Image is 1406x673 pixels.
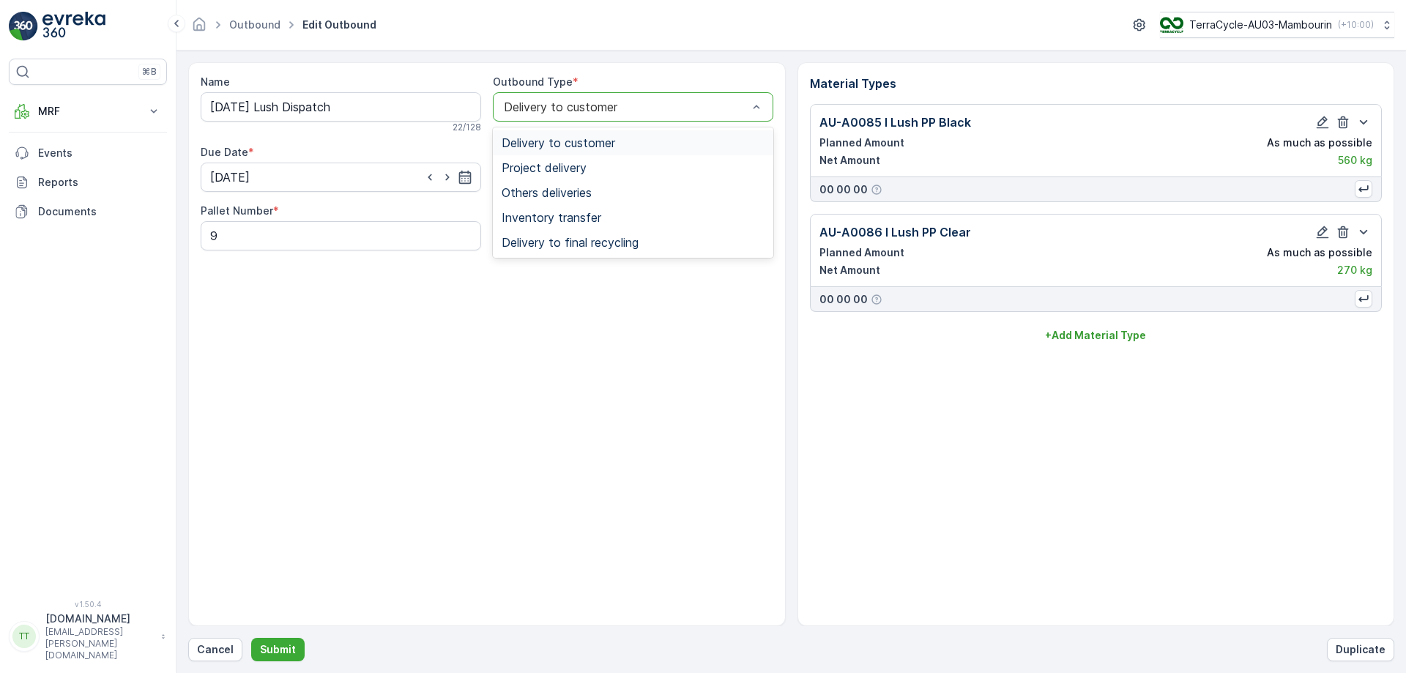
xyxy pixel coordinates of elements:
[1267,245,1372,260] p: As much as possible
[197,642,234,657] p: Cancel
[42,12,105,41] img: logo_light-DOdMpM7g.png
[191,22,207,34] a: Homepage
[502,236,639,249] span: Delivery to final recycling
[38,204,161,219] p: Documents
[188,638,242,661] button: Cancel
[819,153,880,168] p: Net Amount
[229,18,280,31] a: Outbound
[38,175,161,190] p: Reports
[38,104,138,119] p: MRF
[1045,328,1146,343] p: + Add Material Type
[201,163,481,192] input: dd/mm/yyyy
[502,186,592,199] span: Others deliveries
[502,136,615,149] span: Delivery to customer
[201,204,273,217] label: Pallet Number
[819,135,904,150] p: Planned Amount
[12,625,36,648] div: TT
[453,122,481,133] p: 22 / 128
[810,75,1383,92] p: Material Types
[1267,135,1372,150] p: As much as possible
[871,294,882,305] div: Help Tooltip Icon
[1160,12,1394,38] button: TerraCycle-AU03-Mambourin(+10:00)
[9,611,167,661] button: TT[DOMAIN_NAME][EMAIL_ADDRESS][PERSON_NAME][DOMAIN_NAME]
[871,184,882,196] div: Help Tooltip Icon
[45,611,154,626] p: [DOMAIN_NAME]
[1338,153,1372,168] p: 560 kg
[819,182,868,197] p: 00 00 00
[1338,19,1374,31] p: ( +10:00 )
[1336,642,1385,657] p: Duplicate
[9,197,167,226] a: Documents
[201,75,230,88] label: Name
[1189,18,1332,32] p: TerraCycle-AU03-Mambourin
[810,324,1383,347] button: +Add Material Type
[142,66,157,78] p: ⌘B
[9,12,38,41] img: logo
[819,223,971,241] p: AU-A0086 I Lush PP Clear
[819,292,868,307] p: 00 00 00
[260,642,296,657] p: Submit
[9,600,167,609] span: v 1.50.4
[251,638,305,661] button: Submit
[38,146,161,160] p: Events
[819,245,904,260] p: Planned Amount
[1327,638,1394,661] button: Duplicate
[300,18,379,32] span: Edit Outbound
[45,626,154,661] p: [EMAIL_ADDRESS][PERSON_NAME][DOMAIN_NAME]
[9,138,167,168] a: Events
[9,97,167,126] button: MRF
[819,114,971,131] p: AU-A0085 I Lush PP Black
[493,75,573,88] label: Outbound Type
[9,168,167,197] a: Reports
[502,211,601,224] span: Inventory transfer
[1160,17,1183,33] img: image_D6FFc8H.png
[502,161,587,174] span: Project delivery
[201,146,248,158] label: Due Date
[1337,263,1372,278] p: 270 kg
[819,263,880,278] p: Net Amount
